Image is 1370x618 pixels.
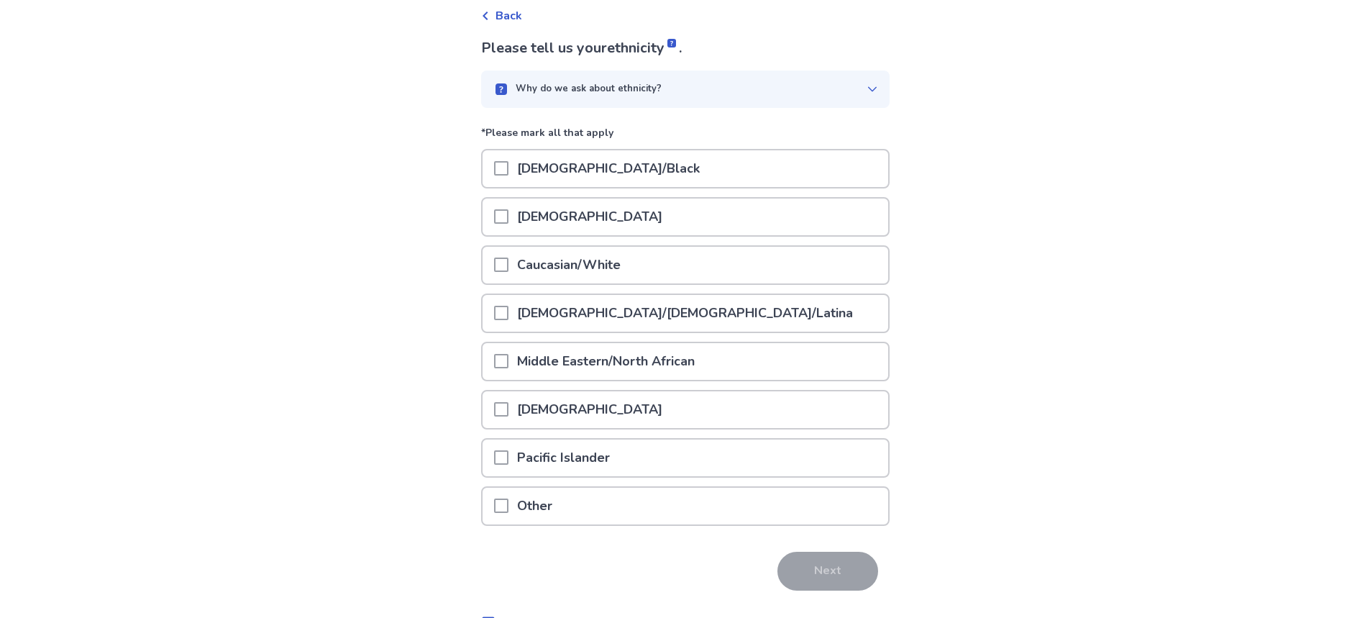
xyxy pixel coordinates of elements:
button: Next [777,552,878,591]
p: Caucasian/White [508,247,629,283]
p: [DEMOGRAPHIC_DATA] [508,199,671,235]
span: Back [496,7,522,24]
p: [DEMOGRAPHIC_DATA]/[DEMOGRAPHIC_DATA]/Latina [508,295,862,332]
span: ethnicity [607,38,679,58]
p: Pacific Islander [508,440,618,476]
p: [DEMOGRAPHIC_DATA] [508,391,671,428]
p: [DEMOGRAPHIC_DATA]/Black [508,150,708,187]
p: Please tell us your . [481,37,890,59]
p: Why do we ask about ethnicity? [516,82,662,96]
p: Other [508,488,561,524]
p: Middle Eastern/North African [508,343,703,380]
p: *Please mark all that apply [481,125,890,149]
